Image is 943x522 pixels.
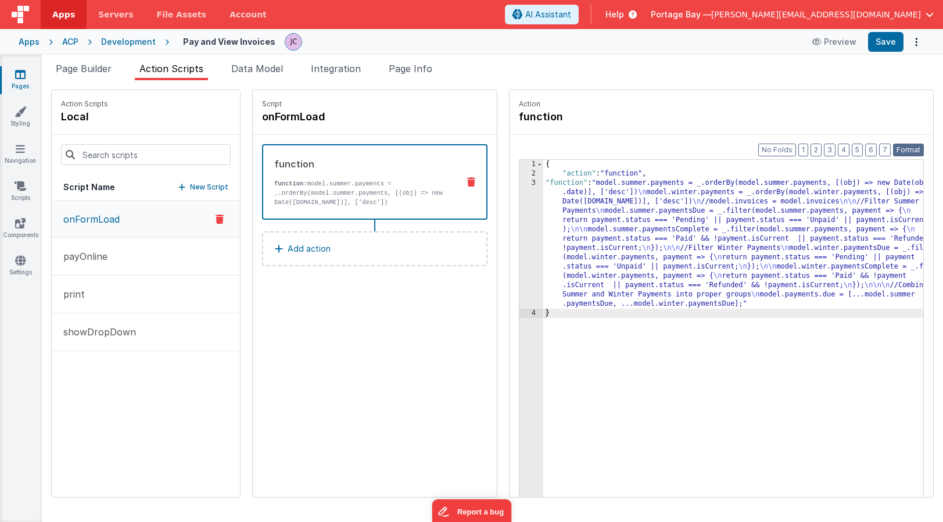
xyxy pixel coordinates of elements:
[288,242,331,256] p: Add action
[285,34,302,50] img: 5d1ca2343d4fbe88511ed98663e9c5d3
[852,144,863,156] button: 5
[274,179,449,244] p: model.summer.payments = _.orderBy(model.summer.payments, [(obj) => new Date([DOMAIN_NAME])], ['de...
[519,169,543,178] div: 2
[519,99,924,109] p: Action
[56,249,107,263] p: payOnline
[525,9,571,20] span: AI Assistant
[62,36,78,48] div: ACP
[311,63,361,74] span: Integration
[519,109,693,125] h4: function
[868,32,903,52] button: Save
[157,9,207,20] span: File Assets
[190,181,228,193] p: New Script
[651,9,934,20] button: Portage Bay — [PERSON_NAME][EMAIL_ADDRESS][DOMAIN_NAME]
[61,144,231,165] input: Search scripts
[52,201,240,238] button: onFormLoad
[52,313,240,351] button: showDropDown
[63,181,115,193] h5: Script Name
[505,5,579,24] button: AI Assistant
[56,325,136,339] p: showDropDown
[758,144,796,156] button: No Folds
[139,63,203,74] span: Action Scripts
[865,144,877,156] button: 6
[798,144,808,156] button: 1
[56,287,85,301] p: print
[811,144,822,156] button: 2
[838,144,849,156] button: 4
[262,231,487,266] button: Add action
[61,99,108,109] p: Action Scripts
[274,157,449,171] div: function
[52,9,75,20] span: Apps
[908,34,924,50] button: Options
[824,144,836,156] button: 3
[389,63,432,74] span: Page Info
[605,9,624,20] span: Help
[519,309,543,318] div: 4
[178,181,228,193] button: New Script
[19,36,40,48] div: Apps
[56,63,112,74] span: Page Builder
[262,99,487,109] p: Script
[879,144,891,156] button: 7
[61,109,108,125] h4: local
[805,33,863,51] button: Preview
[56,212,120,226] p: onFormLoad
[274,180,307,187] strong: function:
[711,9,921,20] span: [PERSON_NAME][EMAIL_ADDRESS][DOMAIN_NAME]
[519,160,543,169] div: 1
[893,144,924,156] button: Format
[98,9,133,20] span: Servers
[651,9,711,20] span: Portage Bay —
[101,36,156,48] div: Development
[519,178,543,309] div: 3
[52,276,240,313] button: print
[183,37,275,46] h4: Pay and View Invoices
[262,109,436,125] h4: onFormLoad
[52,238,240,276] button: payOnline
[231,63,283,74] span: Data Model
